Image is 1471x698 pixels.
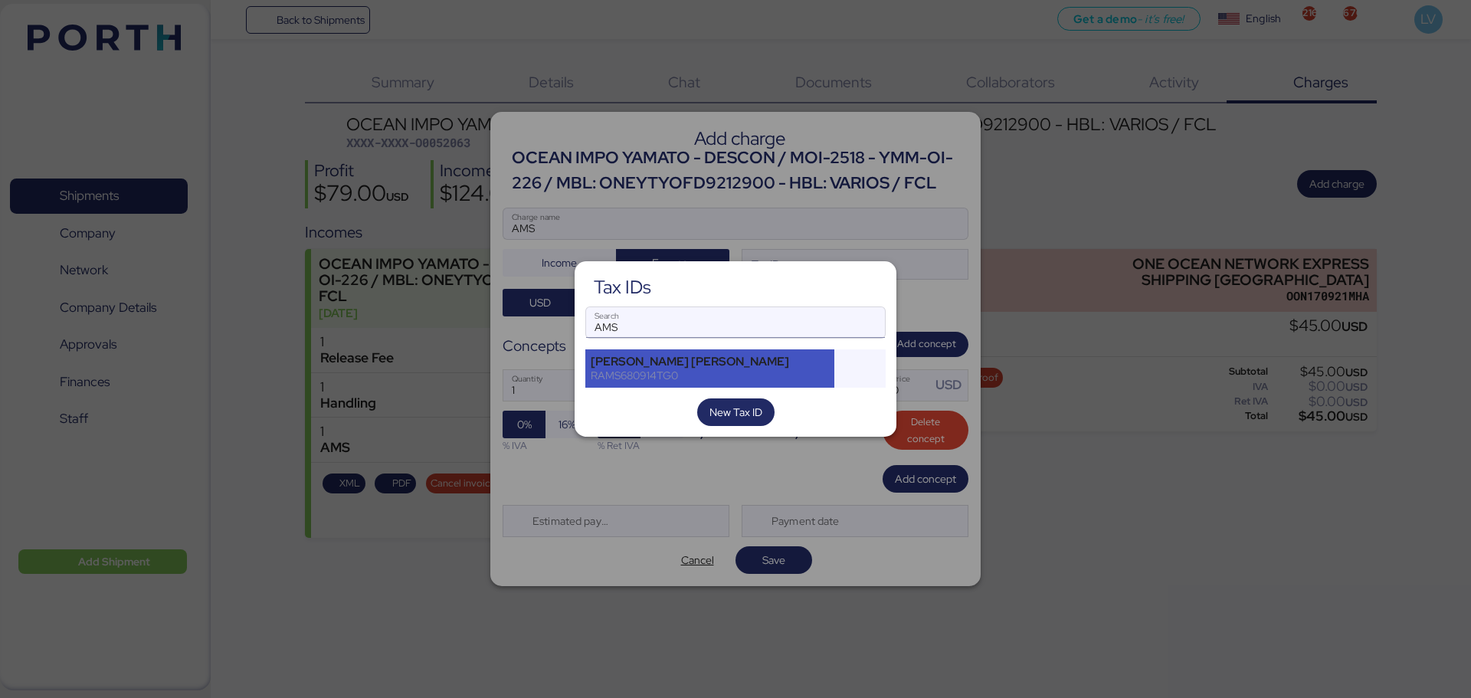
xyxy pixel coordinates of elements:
[586,307,885,338] input: Search
[594,280,651,294] div: Tax IDs
[709,403,762,421] span: New Tax ID
[697,398,775,426] button: New Tax ID
[591,369,829,382] div: RAMS680914TG0
[591,355,829,369] div: [PERSON_NAME] [PERSON_NAME]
